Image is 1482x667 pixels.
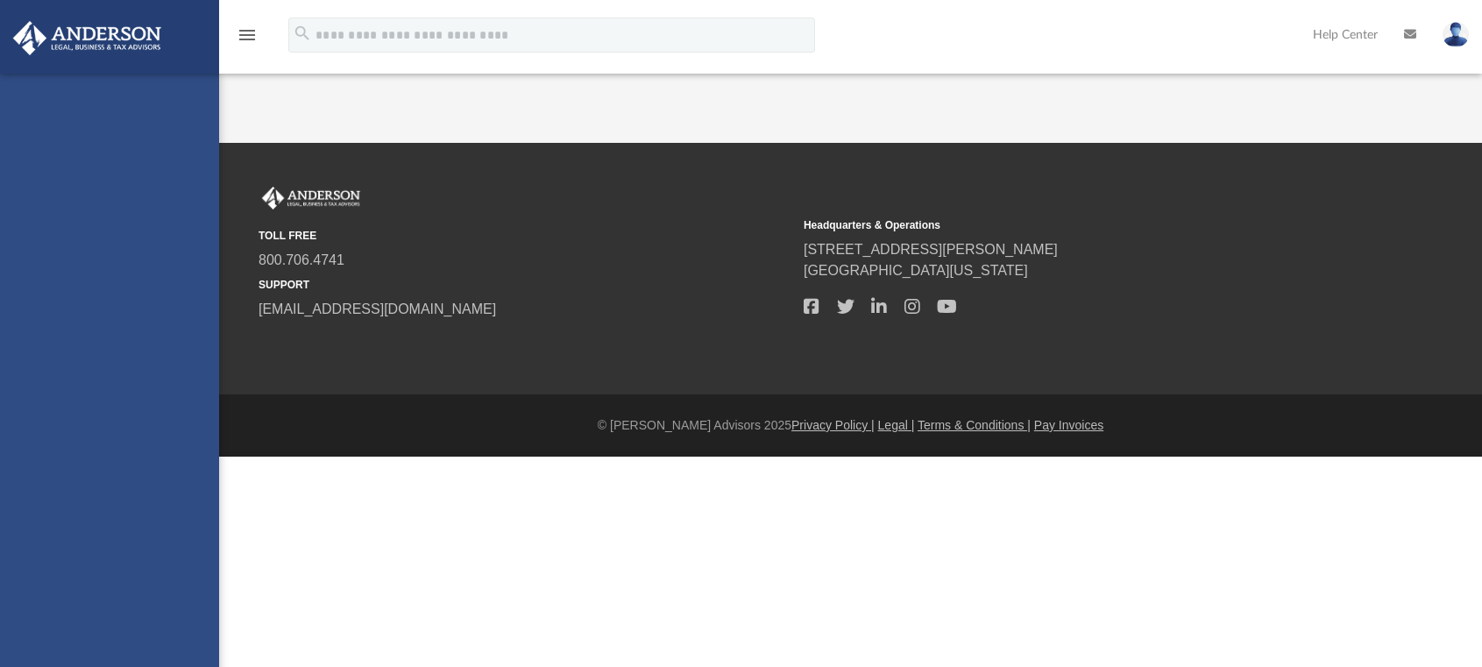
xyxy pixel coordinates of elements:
small: Headquarters & Operations [804,217,1337,233]
a: [EMAIL_ADDRESS][DOMAIN_NAME] [259,302,496,316]
a: Legal | [878,418,915,432]
small: SUPPORT [259,277,791,293]
a: Pay Invoices [1034,418,1103,432]
a: menu [237,33,258,46]
a: 800.706.4741 [259,252,344,267]
img: Anderson Advisors Platinum Portal [8,21,167,55]
img: Anderson Advisors Platinum Portal [259,187,364,209]
div: © [PERSON_NAME] Advisors 2025 [219,416,1482,435]
a: [GEOGRAPHIC_DATA][US_STATE] [804,263,1028,278]
a: [STREET_ADDRESS][PERSON_NAME] [804,242,1058,257]
i: search [293,24,312,43]
small: TOLL FREE [259,228,791,244]
img: User Pic [1443,22,1469,47]
a: Privacy Policy | [791,418,875,432]
a: Terms & Conditions | [918,418,1031,432]
i: menu [237,25,258,46]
